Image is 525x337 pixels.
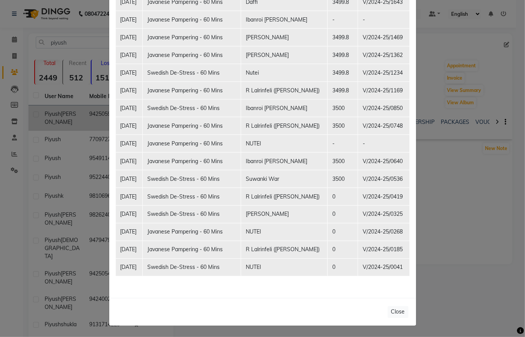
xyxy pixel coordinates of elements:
td: [DATE] [115,99,143,117]
td: Nutei [241,64,328,82]
td: 3499.8 [328,46,358,64]
td: 3500 [328,170,358,188]
td: Javanese Pampering - 60 Mins [143,28,241,46]
td: [DATE] [115,259,143,276]
td: V/2024-25/1169 [358,82,410,99]
td: [DATE] [115,64,143,82]
td: [PERSON_NAME] [241,205,328,223]
td: Ibanroi [PERSON_NAME] [241,11,328,28]
td: [DATE] [115,188,143,205]
td: V/2024-25/0419 [358,188,410,205]
td: 3499.8 [328,64,358,82]
td: Swedish De-Stress - 60 Mins [143,188,241,205]
td: 3500 [328,117,358,135]
td: Javanese Pampering - 60 Mins [143,223,241,241]
td: R Lalrinfeli ([PERSON_NAME]) [241,188,328,205]
td: Suwanki War [241,170,328,188]
td: R Lalrinfeli ([PERSON_NAME]) [241,82,328,99]
td: [DATE] [115,223,143,241]
td: Ibanroi [PERSON_NAME] [241,152,328,170]
td: 0 [328,241,358,259]
td: R Lalrinfeli ([PERSON_NAME]) [241,117,328,135]
td: [DATE] [115,205,143,223]
td: Javanese Pampering - 60 Mins [143,152,241,170]
td: - [358,135,410,152]
td: 0 [328,223,358,241]
td: [PERSON_NAME] [241,46,328,64]
td: Javanese Pampering - 60 Mins [143,46,241,64]
td: Swedish De-Stress - 60 Mins [143,99,241,117]
td: Javanese Pampering - 60 Mins [143,117,241,135]
td: 3500 [328,99,358,117]
td: R Lalrinfeli ([PERSON_NAME]) [241,241,328,259]
td: Javanese Pampering - 60 Mins [143,82,241,99]
td: 0 [328,188,358,205]
td: V/2024-25/0536 [358,170,410,188]
td: 3499.8 [328,28,358,46]
td: [DATE] [115,152,143,170]
td: Swedish De-Stress - 60 Mins [143,64,241,82]
td: 3500 [328,152,358,170]
td: Swedish De-Stress - 60 Mins [143,259,241,276]
td: NUTEI [241,223,328,241]
td: V/2024-25/0268 [358,223,410,241]
td: [DATE] [115,117,143,135]
td: [PERSON_NAME] [241,28,328,46]
td: Swedish De-Stress - 60 Mins [143,170,241,188]
td: NUTEI [241,135,328,152]
td: V/2024-25/0640 [358,152,410,170]
td: V/2024-25/0850 [358,99,410,117]
td: Javanese Pampering - 60 Mins [143,241,241,259]
td: [DATE] [115,46,143,64]
td: [DATE] [115,135,143,152]
td: - [358,11,410,28]
td: 3499.8 [328,82,358,99]
td: Swedish De-Stress - 60 Mins [143,205,241,223]
td: NUTEI [241,259,328,276]
td: V/2024-25/1362 [358,46,410,64]
td: [DATE] [115,28,143,46]
td: V/2024-25/1234 [358,64,410,82]
td: V/2024-25/0185 [358,241,410,259]
td: 0 [328,259,358,276]
td: Javanese Pampering - 60 Mins [143,11,241,28]
td: V/2024-25/0325 [358,205,410,223]
td: 0 [328,205,358,223]
td: V/2024-25/0748 [358,117,410,135]
td: [DATE] [115,11,143,28]
td: V/2024-25/0041 [358,259,410,276]
td: Javanese Pampering - 60 Mins [143,135,241,152]
td: Ibanroi [PERSON_NAME] [241,99,328,117]
td: [DATE] [115,82,143,99]
td: - [328,11,358,28]
td: [DATE] [115,241,143,259]
td: - [328,135,358,152]
button: Close [388,306,408,318]
td: [DATE] [115,170,143,188]
td: V/2024-25/1469 [358,28,410,46]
